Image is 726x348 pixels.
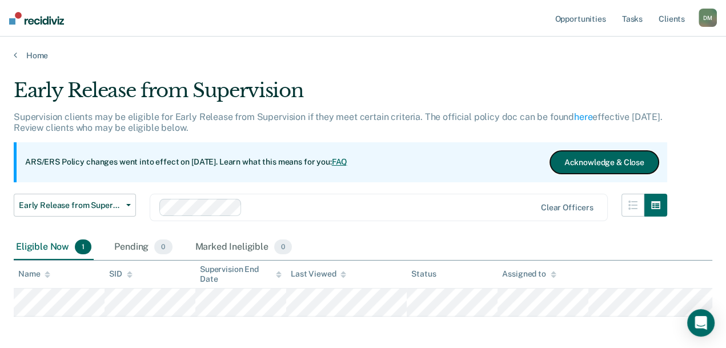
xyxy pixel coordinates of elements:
[14,194,136,217] button: Early Release from Supervision
[541,203,593,213] div: Clear officers
[274,239,292,254] span: 0
[687,309,715,337] div: Open Intercom Messenger
[699,9,717,27] button: DM
[550,151,659,174] button: Acknowledge & Close
[200,265,282,284] div: Supervision End Date
[574,111,592,122] a: here
[502,269,556,279] div: Assigned to
[14,79,667,111] div: Early Release from Supervision
[25,157,347,168] p: ARS/ERS Policy changes went into effect on [DATE]. Learn what this means for you:
[411,269,436,279] div: Status
[19,201,122,210] span: Early Release from Supervision
[109,269,133,279] div: SID
[75,239,91,254] span: 1
[14,50,712,61] a: Home
[193,235,295,260] div: Marked Ineligible0
[332,157,348,166] a: FAQ
[112,235,174,260] div: Pending0
[154,239,172,254] span: 0
[699,9,717,27] div: D M
[14,235,94,260] div: Eligible Now1
[18,269,50,279] div: Name
[9,12,64,25] img: Recidiviz
[14,111,663,133] p: Supervision clients may be eligible for Early Release from Supervision if they meet certain crite...
[291,269,346,279] div: Last Viewed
